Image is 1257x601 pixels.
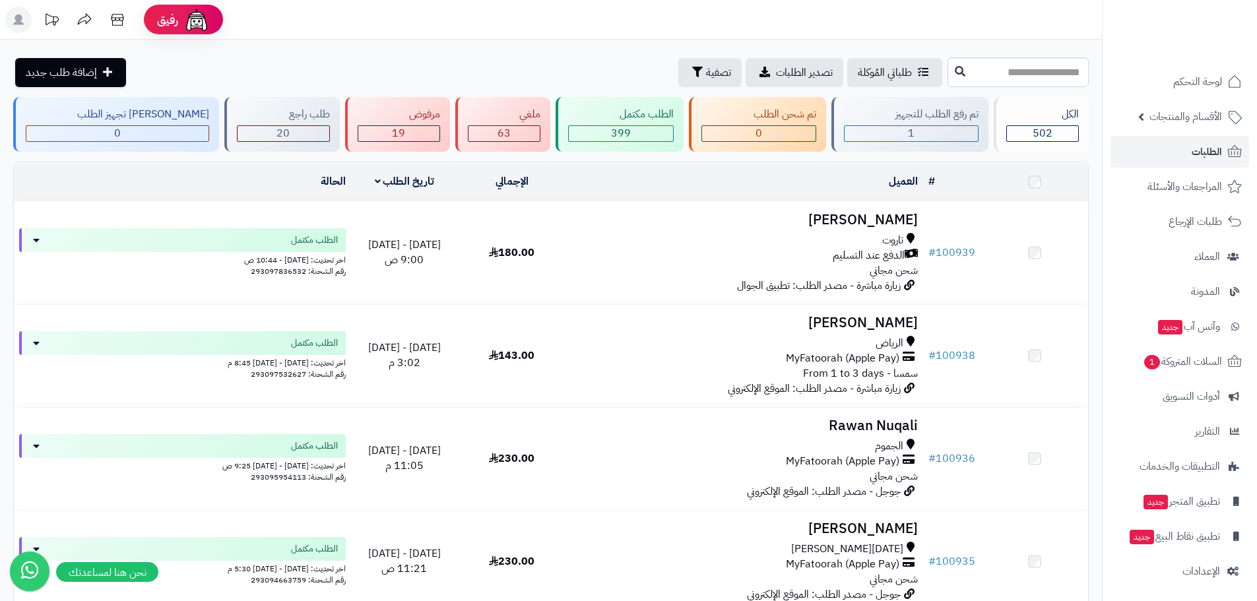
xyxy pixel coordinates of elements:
[928,174,935,189] a: #
[1163,387,1220,406] span: أدوات التسويق
[928,348,936,364] span: #
[453,97,553,152] a: ملغي 63
[489,348,534,364] span: 143.00
[1111,276,1249,307] a: المدونة
[15,58,126,87] a: إضافة طلب جديد
[26,126,209,141] div: 0
[786,351,899,366] span: MyFatoorah (Apple Pay)
[1191,282,1220,301] span: المدونة
[251,265,346,277] span: رقم الشحنة: 293097836532
[19,561,346,575] div: اخر تحديث: [DATE] - [DATE] 5:30 م
[571,521,918,536] h3: [PERSON_NAME]
[392,125,405,141] span: 19
[1143,352,1222,371] span: السلات المتروكة
[728,381,901,396] span: زيارة مباشرة - مصدر الطلب: الموقع الإلكتروني
[928,245,936,261] span: #
[496,174,529,189] a: الإجمالي
[991,97,1091,152] a: الكل502
[571,418,918,433] h3: Rawan Nuqali
[11,97,222,152] a: [PERSON_NAME] تجهيز الطلب 0
[35,7,68,36] a: تحديثات المنصة
[375,174,435,189] a: تاريخ الطلب
[1192,142,1222,161] span: الطلبات
[1144,355,1160,369] span: 1
[19,458,346,472] div: اخر تحديث: [DATE] - [DATE] 9:25 ص
[251,574,346,586] span: رقم الشحنة: 293094663759
[1111,241,1249,272] a: العملاء
[489,245,534,261] span: 180.00
[1149,108,1222,126] span: الأقسام والمنتجات
[706,65,731,80] span: تصفية
[928,554,975,569] a: #100935
[870,571,918,587] span: شحن مجاني
[844,107,979,122] div: تم رفع الطلب للتجهيز
[1195,422,1220,441] span: التقارير
[1158,320,1182,334] span: جديد
[238,126,329,141] div: 20
[747,484,901,499] span: جوجل - مصدر الطلب: الموقع الإلكتروني
[468,126,540,141] div: 63
[1111,311,1249,342] a: وآتس آبجديد
[611,125,631,141] span: 399
[1111,381,1249,412] a: أدوات التسويق
[489,451,534,466] span: 230.00
[870,263,918,278] span: شحن مجاني
[276,125,290,141] span: 20
[251,368,346,380] span: رقم الشحنة: 293097532627
[19,355,346,369] div: اخر تحديث: [DATE] - [DATE] 8:45 م
[928,451,936,466] span: #
[791,542,903,557] span: [DATE][PERSON_NAME]
[114,125,121,141] span: 0
[1167,36,1244,63] img: logo-2.png
[737,278,901,294] span: زيارة مباشرة - مصدر الطلب: تطبيق الجوال
[489,554,534,569] span: 230.00
[291,234,338,247] span: الطلب مكتمل
[858,65,912,80] span: طلباتي المُوكلة
[368,340,441,371] span: [DATE] - [DATE] 3:02 م
[342,97,453,152] a: مرفوض 19
[1111,521,1249,552] a: تطبيق نقاط البيعجديد
[1006,107,1079,122] div: الكل
[928,451,975,466] a: #100936
[786,557,899,572] span: MyFatoorah (Apple Pay)
[251,471,346,483] span: رقم الشحنة: 293095954113
[1111,451,1249,482] a: التطبيقات والخدمات
[498,125,511,141] span: 63
[1147,177,1222,196] span: المراجعات والأسئلة
[291,439,338,453] span: الطلب مكتمل
[702,126,815,141] div: 0
[845,126,978,141] div: 1
[889,174,918,189] a: العميل
[1111,346,1249,377] a: السلات المتروكة1
[1157,317,1220,336] span: وآتس آب
[876,336,903,351] span: الرياض
[928,348,975,364] a: #100938
[26,65,97,80] span: إضافة طلب جديد
[321,174,346,189] a: الحالة
[1194,247,1220,266] span: العملاء
[1128,527,1220,546] span: تطبيق نقاط البيع
[1111,555,1249,587] a: الإعدادات
[26,107,209,122] div: [PERSON_NAME] تجهيز الطلب
[847,58,942,87] a: طلباتي المُوكلة
[882,233,903,248] span: تاروت
[803,365,918,381] span: سمسا - From 1 to 3 days
[870,468,918,484] span: شحن مجاني
[1140,457,1220,476] span: التطبيقات والخدمات
[291,542,338,555] span: الطلب مكتمل
[291,336,338,350] span: الطلب مكتمل
[928,554,936,569] span: #
[571,212,918,228] h3: [PERSON_NAME]
[368,443,441,474] span: [DATE] - [DATE] 11:05 م
[183,7,210,33] img: ai-face.png
[1111,171,1249,203] a: المراجعات والأسئلة
[1111,66,1249,98] a: لوحة التحكم
[786,454,899,469] span: MyFatoorah (Apple Pay)
[908,125,915,141] span: 1
[678,58,742,87] button: تصفية
[1173,73,1222,91] span: لوحة التحكم
[1182,562,1220,581] span: الإعدادات
[1111,416,1249,447] a: التقارير
[756,125,762,141] span: 0
[928,245,975,261] a: #100939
